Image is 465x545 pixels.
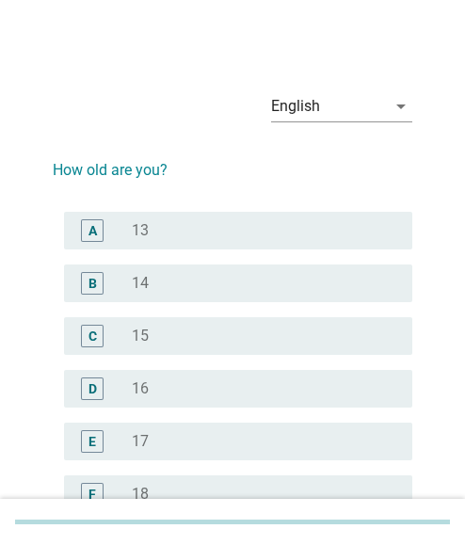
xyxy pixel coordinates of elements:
[132,485,149,504] label: 18
[390,95,412,118] i: arrow_drop_down
[88,484,96,504] div: F
[132,432,149,451] label: 17
[132,221,149,240] label: 13
[53,140,412,182] h2: How old are you?
[88,378,97,398] div: D
[88,431,96,451] div: E
[88,273,97,293] div: B
[132,274,149,293] label: 14
[132,327,149,345] label: 15
[88,220,97,240] div: A
[132,379,149,398] label: 16
[88,326,97,345] div: C
[271,98,320,115] div: English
